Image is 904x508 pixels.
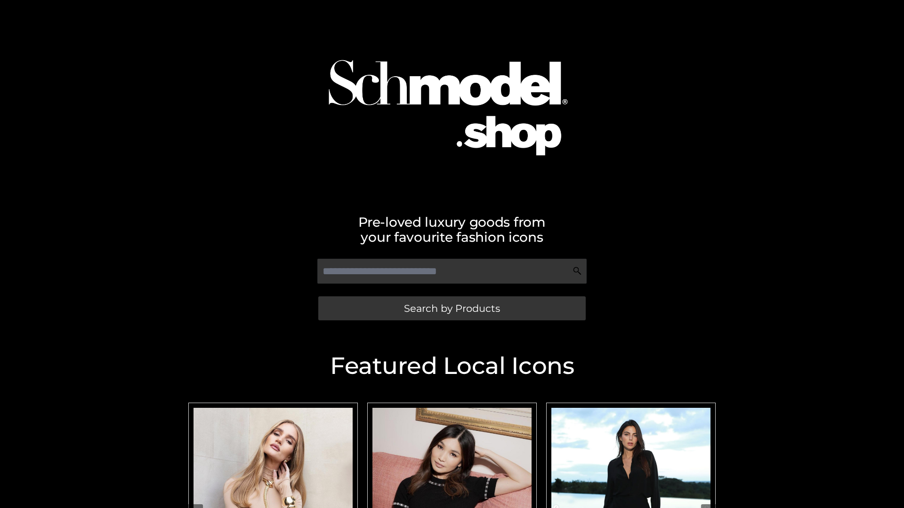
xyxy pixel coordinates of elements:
h2: Featured Local Icons​ [184,354,720,378]
a: Search by Products [318,296,586,320]
img: Search Icon [573,266,582,276]
span: Search by Products [404,303,500,313]
h2: Pre-loved luxury goods from your favourite fashion icons [184,214,720,245]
